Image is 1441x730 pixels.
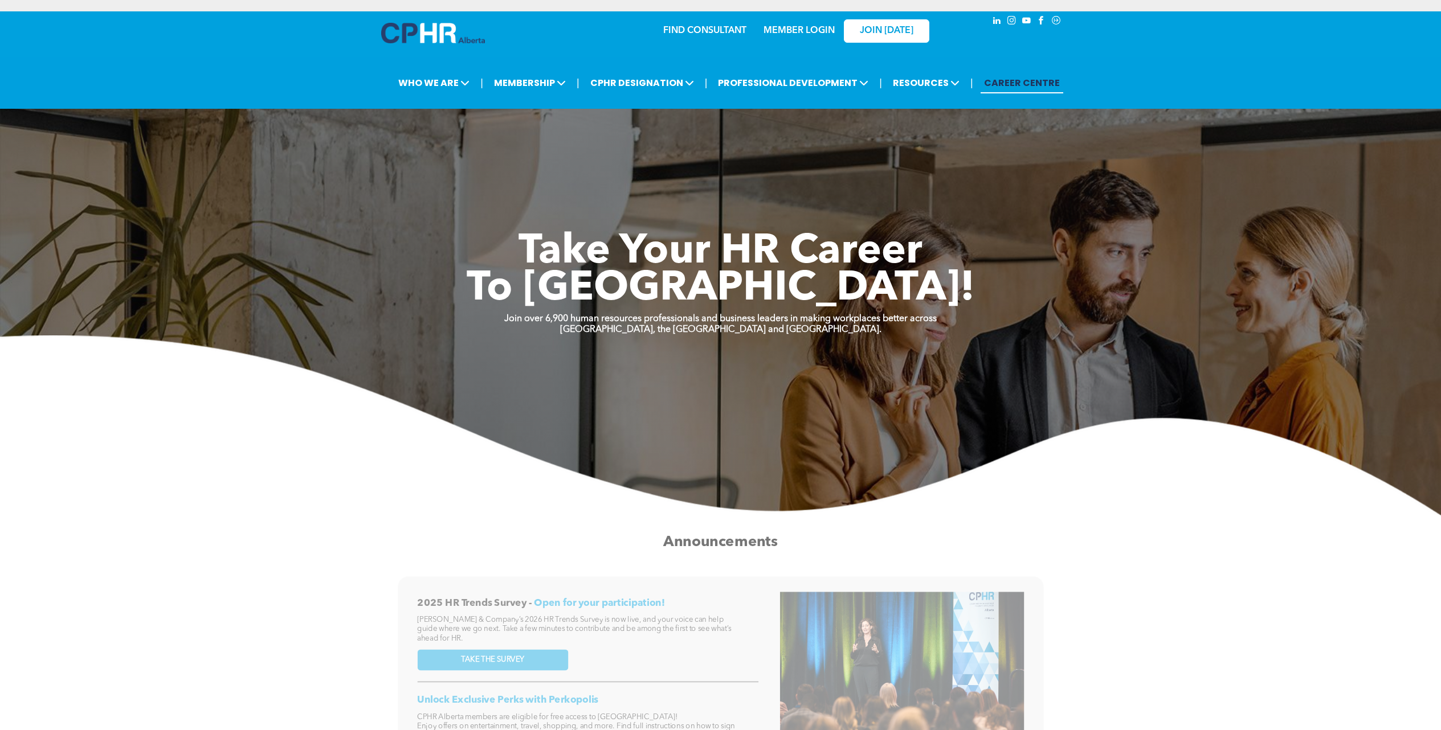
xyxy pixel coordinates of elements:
span: Open for your participation! [534,598,664,608]
span: WHO WE ARE [395,72,473,93]
li: | [705,71,708,95]
span: [PERSON_NAME] & Company’s 2026 HR Trends Survey is now live, and your voice can help guide where ... [417,616,731,642]
span: Take Your HR Career [519,232,922,273]
strong: [GEOGRAPHIC_DATA], the [GEOGRAPHIC_DATA] and [GEOGRAPHIC_DATA]. [560,325,881,334]
a: Social network [1050,14,1063,30]
span: CPHR Alberta members are eligible for free access to [GEOGRAPHIC_DATA]! [417,713,678,720]
a: TAKE THE SURVEY [417,649,568,670]
a: JOIN [DATE] [844,19,929,43]
strong: Join over 6,900 human resources professionals and business leaders in making workplaces better ac... [504,314,937,323]
a: linkedin [991,14,1003,30]
span: CPHR DESIGNATION [587,72,697,93]
li: | [879,71,882,95]
a: CAREER CENTRE [981,72,1063,93]
span: JOIN [DATE] [860,26,913,36]
a: FIND CONSULTANT [663,26,746,35]
span: 2025 HR Trends Survey - [417,598,532,608]
a: MEMBER LOGIN [764,26,835,35]
li: | [480,71,483,95]
span: To [GEOGRAPHIC_DATA]! [467,269,975,310]
span: PROFESSIONAL DEVELOPMENT [715,72,872,93]
img: A blue and white logo for cp alberta [381,23,485,43]
a: instagram [1006,14,1018,30]
li: | [970,71,973,95]
span: MEMBERSHIP [491,72,569,93]
li: | [577,71,579,95]
span: Announcements [663,535,777,549]
a: youtube [1020,14,1033,30]
span: Unlock Exclusive Perks with Perkopolis [417,695,598,705]
span: RESOURCES [889,72,963,93]
a: facebook [1035,14,1048,30]
span: TAKE THE SURVEY [461,655,524,665]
